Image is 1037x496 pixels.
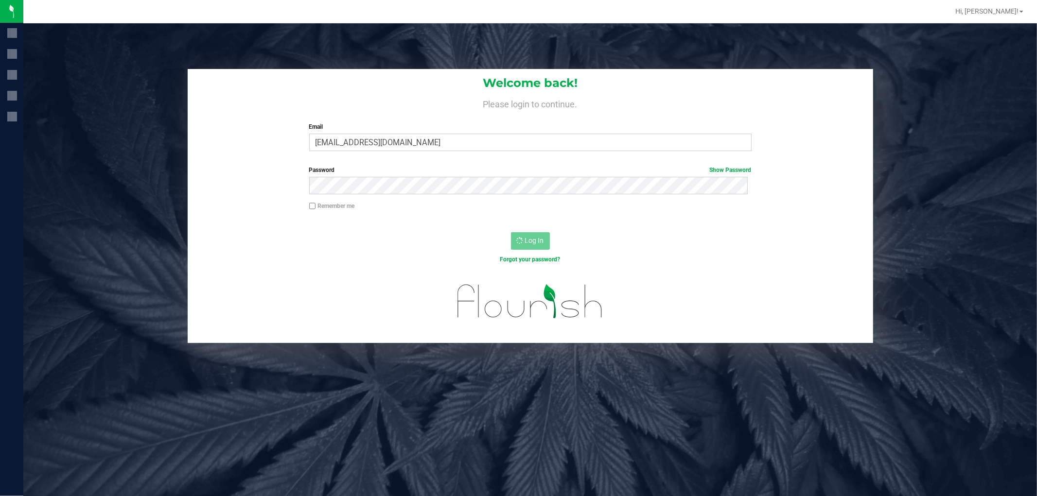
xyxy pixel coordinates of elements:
span: Password [309,167,335,173]
button: Log In [511,232,550,250]
label: Remember me [309,202,355,210]
h1: Welcome back! [188,77,873,89]
span: Hi, [PERSON_NAME]! [955,7,1019,15]
a: Forgot your password? [500,256,561,263]
img: flourish_logo.svg [444,274,616,329]
label: Email [309,122,752,131]
h4: Please login to continue. [188,97,873,109]
span: Log In [525,237,544,244]
a: Show Password [710,167,752,173]
input: Remember me [309,203,316,209]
